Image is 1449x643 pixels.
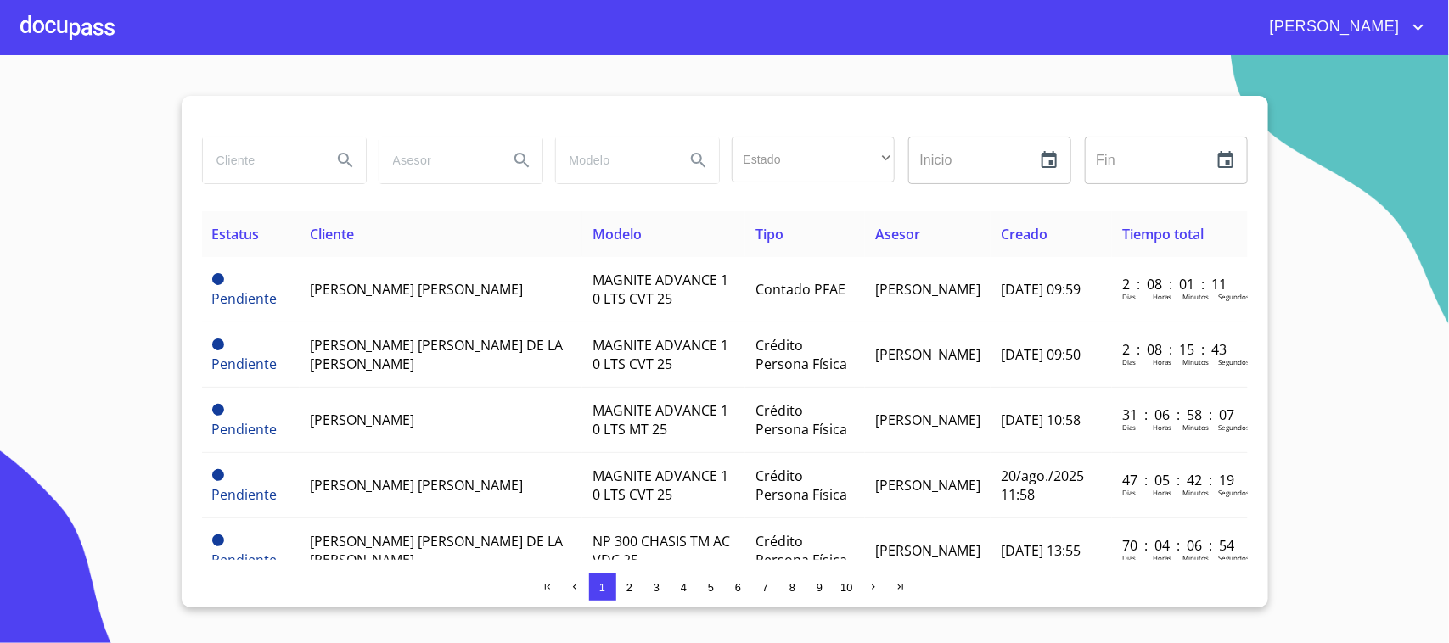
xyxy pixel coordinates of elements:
span: MAGNITE ADVANCE 1 0 LTS CVT 25 [593,271,728,308]
span: Pendiente [212,273,224,285]
span: Cliente [310,225,354,243]
p: Segundos [1218,553,1250,562]
button: account of current user [1257,14,1429,41]
input: search [556,137,671,183]
button: Search [502,140,542,181]
button: Search [678,140,719,181]
span: [PERSON_NAME] [PERSON_NAME] [310,476,524,495]
span: [DATE] 09:50 [1001,345,1081,364]
p: Horas [1153,292,1171,301]
span: [PERSON_NAME] [875,345,980,364]
span: Tiempo total [1122,225,1204,243]
span: Pendiente [212,534,224,546]
span: Estatus [212,225,260,243]
p: 2 : 08 : 15 : 43 [1122,340,1237,359]
span: Crédito Persona Física [755,336,847,373]
span: Modelo [593,225,642,243]
p: Horas [1153,488,1171,497]
button: 2 [616,573,643,601]
p: Dias [1122,292,1136,301]
p: Segundos [1218,422,1250,432]
button: 10 [834,573,861,601]
p: Dias [1122,422,1136,432]
span: [PERSON_NAME] [875,541,980,560]
span: [PERSON_NAME] [PERSON_NAME] DE LA [PERSON_NAME] [310,532,564,569]
span: [PERSON_NAME] [875,280,980,299]
p: Segundos [1218,357,1250,366]
p: Segundos [1218,292,1250,301]
span: MAGNITE ADVANCE 1 0 LTS CVT 25 [593,467,728,504]
span: [PERSON_NAME] [310,411,415,429]
span: 4 [681,581,687,594]
p: Dias [1122,488,1136,497]
button: 3 [643,573,671,601]
p: Dias [1122,357,1136,366]
span: Contado PFAE [755,280,845,299]
button: 8 [779,573,806,601]
span: 20/ago./2025 11:58 [1001,467,1084,504]
span: 5 [708,581,714,594]
p: Minutos [1182,357,1209,366]
span: Pendiente [212,551,278,569]
button: 6 [725,573,752,601]
span: 1 [599,581,605,594]
p: Horas [1153,553,1171,562]
span: 6 [735,581,741,594]
p: Horas [1153,357,1171,366]
p: Dias [1122,553,1136,562]
p: 31 : 06 : 58 : 07 [1122,405,1237,424]
p: 2 : 08 : 01 : 11 [1122,275,1237,294]
div: ​ [732,137,895,182]
button: 9 [806,573,834,601]
span: Asesor [875,225,920,243]
span: Tipo [755,225,783,243]
span: [PERSON_NAME] [PERSON_NAME] [310,280,524,299]
span: 9 [817,581,823,594]
span: MAGNITE ADVANCE 1 0 LTS CVT 25 [593,336,728,373]
span: Crédito Persona Física [755,467,847,504]
span: 7 [762,581,768,594]
span: [PERSON_NAME] [PERSON_NAME] DE LA [PERSON_NAME] [310,336,564,373]
button: 4 [671,573,698,601]
span: 3 [654,581,660,594]
span: [PERSON_NAME] [1257,14,1408,41]
span: NP 300 CHASIS TM AC VDC 25 [593,532,730,569]
span: Pendiente [212,420,278,439]
span: Pendiente [212,404,224,416]
span: Creado [1001,225,1047,243]
input: search [203,137,318,183]
p: Minutos [1182,553,1209,562]
p: Segundos [1218,488,1250,497]
button: 1 [589,573,616,601]
p: 47 : 05 : 42 : 19 [1122,471,1237,489]
button: Search [325,140,366,181]
span: Crédito Persona Física [755,401,847,439]
span: [PERSON_NAME] [875,411,980,429]
span: Pendiente [212,485,278,504]
span: [DATE] 13:55 [1001,541,1081,560]
span: [DATE] 09:59 [1001,280,1081,299]
span: MAGNITE ADVANCE 1 0 LTS MT 25 [593,401,728,439]
span: 10 [840,581,852,594]
span: Crédito Persona Física [755,532,847,569]
span: 8 [789,581,795,594]
span: Pendiente [212,355,278,373]
p: Horas [1153,422,1171,432]
span: Pendiente [212,289,278,308]
p: Minutos [1182,292,1209,301]
p: Minutos [1182,488,1209,497]
button: 7 [752,573,779,601]
span: [DATE] 10:58 [1001,411,1081,429]
button: 5 [698,573,725,601]
input: search [379,137,495,183]
span: Pendiente [212,338,224,350]
p: 70 : 04 : 06 : 54 [1122,536,1237,555]
span: Pendiente [212,469,224,481]
span: 2 [626,581,632,594]
span: [PERSON_NAME] [875,476,980,495]
p: Minutos [1182,422,1209,432]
